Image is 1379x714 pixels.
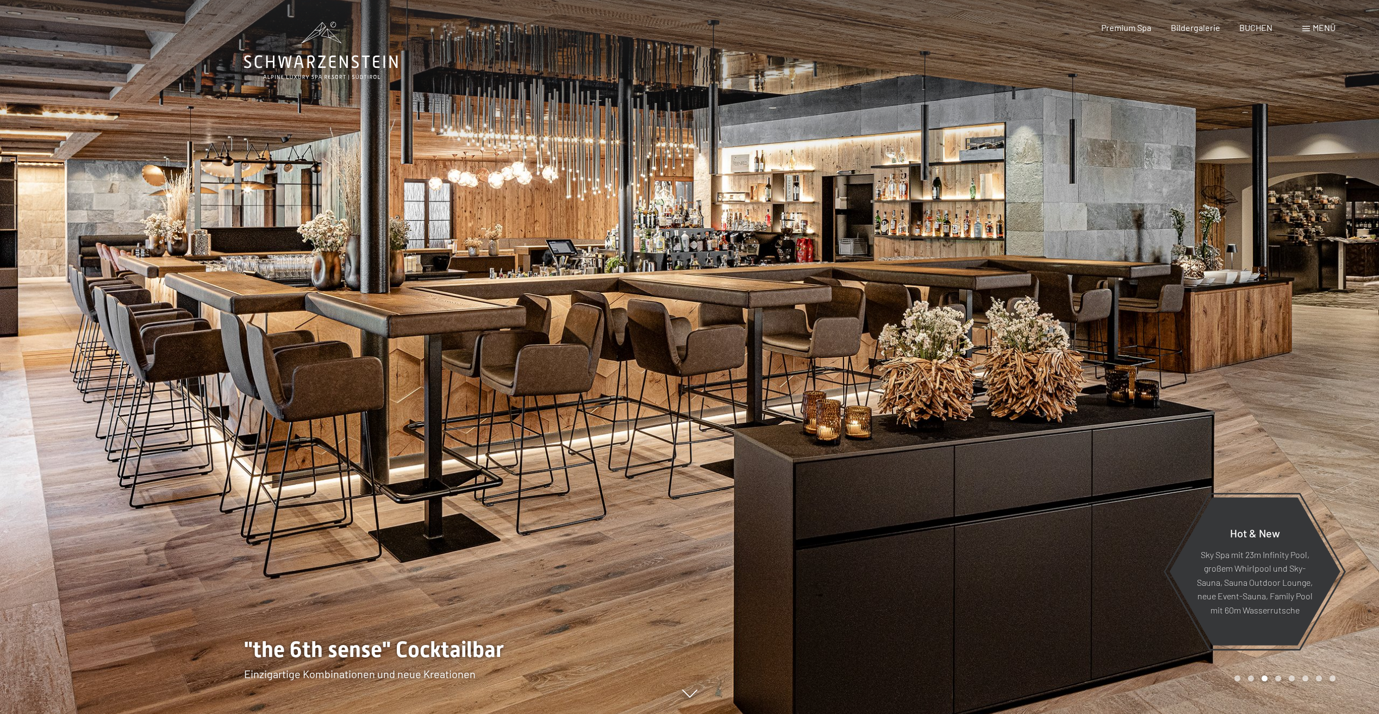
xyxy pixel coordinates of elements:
div: Carousel Page 2 [1248,675,1254,681]
div: Carousel Page 6 [1302,675,1308,681]
div: Carousel Page 1 [1234,675,1240,681]
div: Carousel Page 3 (Current Slide) [1262,675,1268,681]
p: Sky Spa mit 23m Infinity Pool, großem Whirlpool und Sky-Sauna, Sauna Outdoor Lounge, neue Event-S... [1196,547,1314,617]
a: BUCHEN [1239,22,1272,33]
a: Hot & New Sky Spa mit 23m Infinity Pool, großem Whirlpool und Sky-Sauna, Sauna Outdoor Lounge, ne... [1169,497,1341,646]
div: Carousel Page 7 [1316,675,1322,681]
div: Carousel Pagination [1231,675,1336,681]
div: Carousel Page 8 [1330,675,1336,681]
a: Premium Spa [1101,22,1151,33]
div: Carousel Page 4 [1275,675,1281,681]
span: Hot & New [1230,526,1280,539]
a: Bildergalerie [1171,22,1220,33]
div: Carousel Page 5 [1289,675,1295,681]
span: Menü [1313,22,1336,33]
